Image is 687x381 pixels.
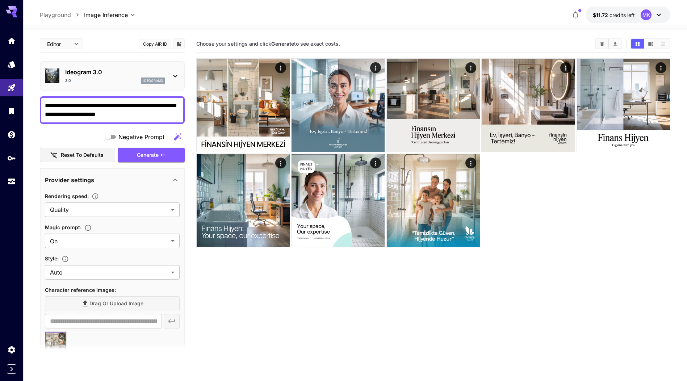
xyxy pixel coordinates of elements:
[197,59,290,152] img: 2Q==
[292,59,385,152] img: 9k=
[7,130,16,139] div: Wallet
[7,345,16,354] div: Settings
[40,11,71,19] a: Playground
[50,268,168,277] span: Auto
[84,11,128,19] span: Image Inference
[139,39,171,49] button: Copy AIR ID
[609,39,621,49] button: Download All
[387,59,480,152] img: Z
[657,39,670,49] button: Show images in list view
[7,177,16,186] div: Usage
[50,237,168,246] span: On
[118,148,185,163] button: Generate
[65,68,165,76] p: Ideogram 3.0
[7,364,16,374] button: Expand sidebar
[370,62,381,73] div: Actions
[593,11,635,19] div: $11.72141
[609,12,635,18] span: credits left
[40,11,84,19] nav: breadcrumb
[143,78,163,83] p: ideogram3
[176,39,182,48] button: Add to library
[641,9,652,20] div: MK
[45,193,89,199] span: Rendering speed :
[40,148,115,163] button: Reset to defaults
[7,60,16,69] div: Models
[644,39,657,49] button: Show images in video view
[45,65,180,87] div: Ideogram 3.03.0ideogram3
[45,255,59,261] span: Style :
[7,83,16,92] div: Playground
[586,7,670,23] button: $11.72141MK
[595,38,622,49] div: Clear ImagesDownload All
[137,151,159,160] span: Generate
[275,62,286,73] div: Actions
[7,36,16,45] div: Home
[593,12,609,18] span: $11.72
[45,287,116,293] span: Character reference images :
[275,158,286,168] div: Actions
[631,39,644,49] button: Show images in grid view
[465,158,476,168] div: Actions
[465,62,476,73] div: Actions
[197,154,290,247] img: 2Q==
[45,176,94,184] p: Provider settings
[7,106,16,116] div: Library
[196,41,340,47] span: Choose your settings and click to see exact costs.
[631,38,670,49] div: Show images in grid viewShow images in video viewShow images in list view
[482,59,575,152] img: Z
[45,171,180,189] div: Provider settings
[577,59,670,152] img: Z
[655,62,666,73] div: Actions
[271,41,294,47] b: Generate
[7,154,16,163] div: API Keys
[292,154,385,247] img: 2Q==
[561,62,571,73] div: Actions
[118,133,164,141] span: Negative Prompt
[50,205,168,214] span: Quality
[45,224,81,230] span: Magic prompt :
[387,154,480,247] img: 9k=
[596,39,608,49] button: Clear Images
[370,158,381,168] div: Actions
[47,40,70,48] span: Editor
[65,78,71,83] p: 3.0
